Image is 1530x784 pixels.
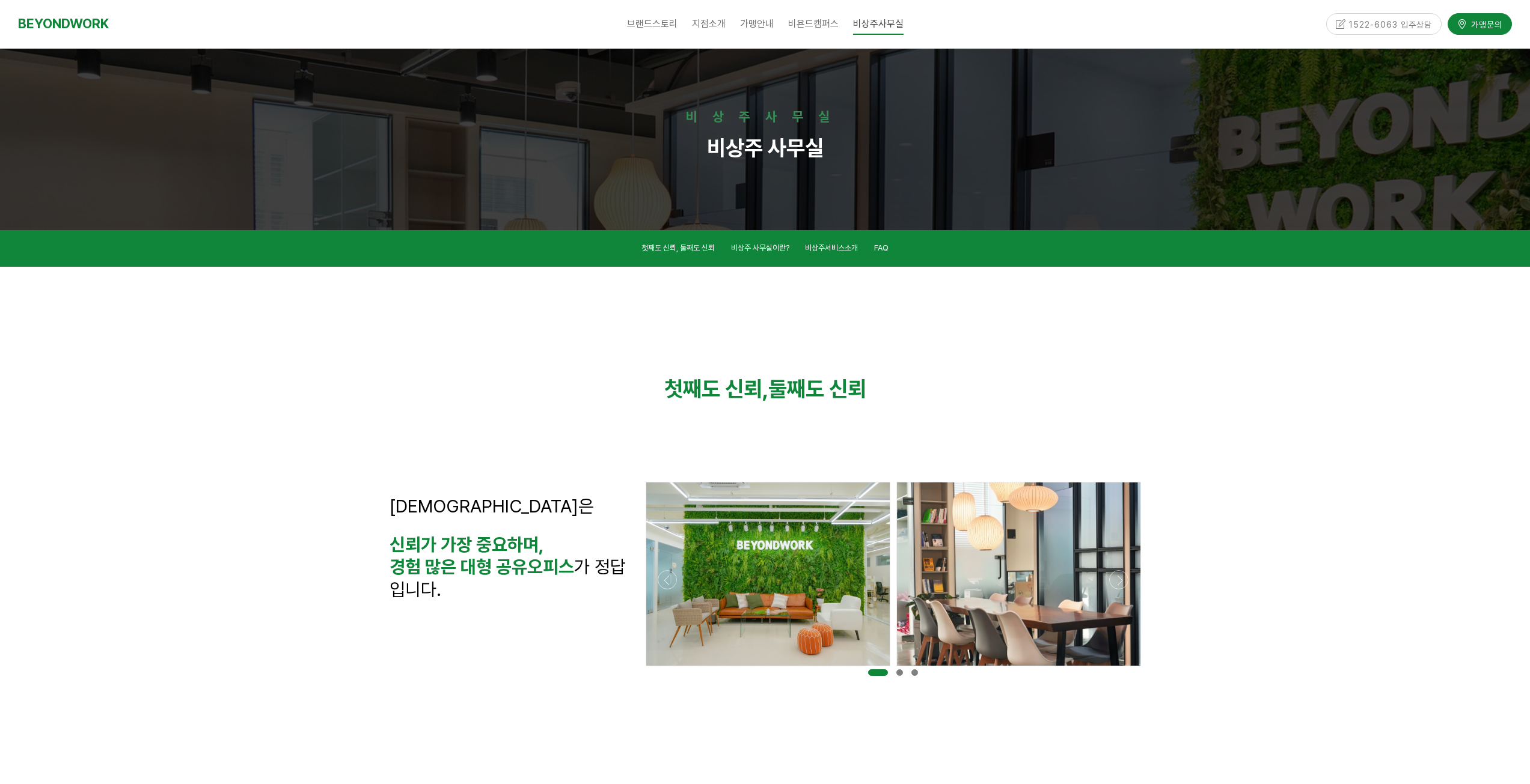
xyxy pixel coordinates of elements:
[686,109,845,124] strong: 비상주사무실
[846,9,911,39] a: 비상주사무실
[805,243,858,252] span: 비상주서비스소개
[18,13,109,35] a: BEYONDWORK
[768,376,866,402] strong: 둘째도 신뢰
[1326,13,1442,34] a: 1522-6063 입주상담
[390,556,626,600] span: 가 정답입니다.
[627,18,678,29] span: 브랜드스토리
[853,13,904,35] span: 비상주사무실
[874,243,889,252] span: FAQ
[1346,19,1433,31] span: 1522-6063 입주상담
[740,18,774,29] span: 가맹안내
[390,533,544,555] strong: 신뢰가 가장 중요하며,
[620,9,685,39] a: 브랜드스토리
[664,376,768,402] strong: 첫째도 신뢰,
[685,9,733,39] a: 지점소개
[733,9,781,39] a: 가맹안내
[1448,13,1512,34] a: 가맹문의
[805,242,858,258] a: 비상주서비스소개
[731,243,789,252] span: 비상주 사무실이란?
[390,556,574,577] strong: 경험 많은 대형 공유오피스
[1467,19,1502,31] span: 가맹문의
[692,18,726,29] span: 지점소개
[788,18,839,29] span: 비욘드캠퍼스
[731,242,789,258] a: 비상주 사무실이란?
[707,135,824,161] strong: 비상주 사무실
[874,242,889,258] a: FAQ
[390,495,594,517] span: [DEMOGRAPHIC_DATA]은
[781,9,846,39] a: 비욘드캠퍼스
[641,242,715,258] a: 첫째도 신뢰, 둘째도 신뢰
[641,243,715,252] span: 첫째도 신뢰, 둘째도 신뢰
